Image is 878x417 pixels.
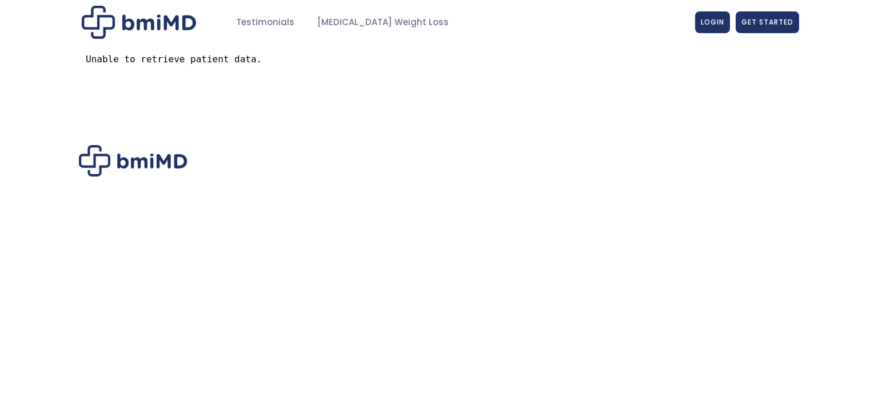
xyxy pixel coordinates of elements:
[236,16,294,29] span: Testimonials
[86,53,792,65] pre: Unable to retrieve patient data.
[79,145,187,177] img: Brand Logo
[225,11,306,34] a: Testimonials
[736,11,799,33] a: GET STARTED
[317,16,449,29] span: [MEDICAL_DATA] Weight Loss
[695,11,730,33] a: LOGIN
[701,17,724,27] span: LOGIN
[82,6,196,39] img: Patient Messaging Portal
[306,11,460,34] a: [MEDICAL_DATA] Weight Loss
[741,17,793,27] span: GET STARTED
